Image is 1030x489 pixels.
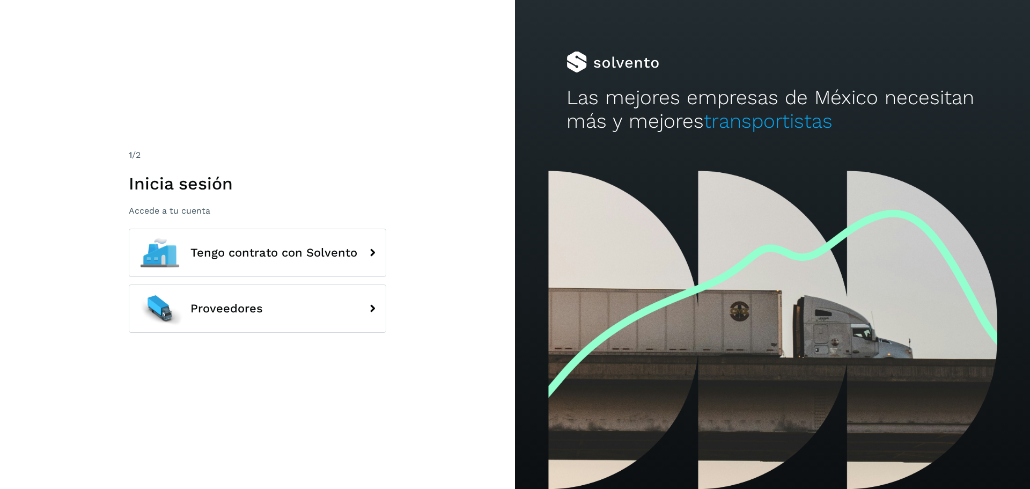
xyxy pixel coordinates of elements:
h2: Las mejores empresas de México necesitan más y mejores [566,86,979,134]
div: /2 [129,149,386,162]
span: Tengo contrato con Solvento [190,246,357,259]
span: Proveedores [190,302,263,315]
h1: Inicia sesión [129,173,386,194]
span: transportistas [704,110,833,133]
button: Tengo contrato con Solvento [129,229,386,277]
span: 1 [129,150,132,160]
p: Accede a tu cuenta [129,206,386,216]
button: Proveedores [129,284,386,333]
